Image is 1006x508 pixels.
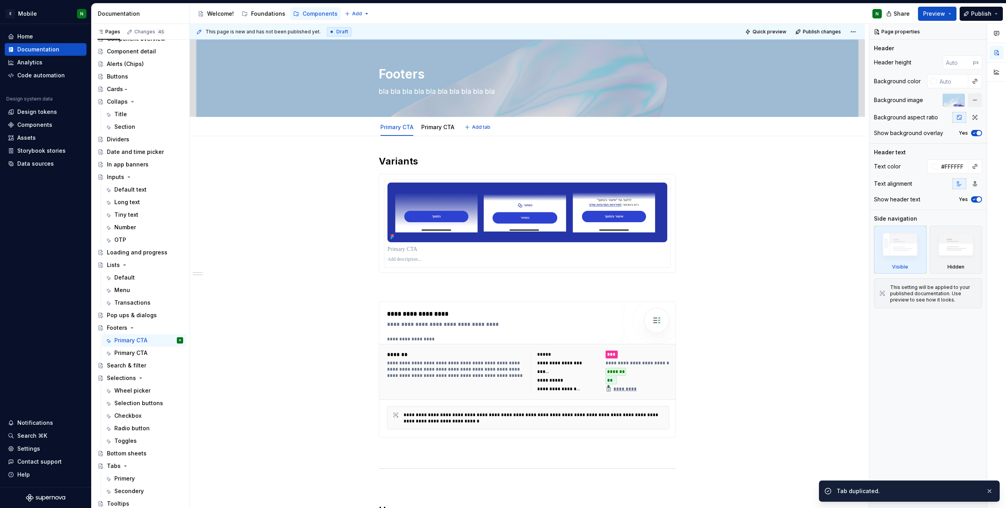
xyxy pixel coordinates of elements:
[179,336,181,344] div: N
[290,7,341,20] a: Components
[793,26,844,37] button: Publish changes
[5,119,86,131] a: Components
[874,180,912,188] div: Text alignment
[114,274,135,281] div: Default
[114,236,126,244] div: OTP
[5,468,86,481] button: Help
[114,399,163,407] div: Selection buttons
[26,494,65,502] svg: Supernova Logo
[206,29,321,35] span: This page is new and has not been published yet.
[94,171,186,183] a: Inputs
[107,462,121,470] div: Tabs
[94,45,186,58] a: Component detail
[17,33,33,40] div: Home
[377,65,674,84] textarea: Footers
[102,334,186,347] a: Primary CTAN
[837,487,980,495] div: Tab duplicated.
[102,234,186,246] a: OTP
[98,10,186,18] div: Documentation
[114,336,147,344] div: Primary CTA
[239,7,288,20] a: Foundations
[157,29,165,35] span: 45
[134,29,165,35] div: Changes
[874,96,923,104] div: Background image
[17,121,52,129] div: Components
[80,11,83,17] div: N
[114,198,140,206] div: Long text
[462,122,494,133] button: Add tab
[102,221,186,234] a: Number
[5,43,86,56] a: Documentation
[107,374,136,382] div: Selections
[5,417,86,429] button: Notifications
[876,11,879,17] div: N
[803,29,841,35] span: Publish changes
[5,69,86,82] a: Code automation
[379,155,676,168] h2: Variants
[17,471,30,479] div: Help
[303,10,338,18] div: Components
[107,60,144,68] div: Alerts (Chips)
[17,160,54,168] div: Data sources
[114,424,150,432] div: Radio button
[874,215,917,223] div: Side navigation
[6,9,15,18] div: E
[377,119,417,135] div: Primary CTA
[5,455,86,468] button: Contact support
[114,412,141,420] div: Checkbox
[114,211,138,219] div: Tiny text
[5,30,86,43] a: Home
[94,158,186,171] a: In app banners
[874,44,894,52] div: Header
[959,130,968,136] label: Yes
[94,95,186,108] a: Collaps
[107,261,120,269] div: Lists
[107,48,156,55] div: Component detail
[6,96,53,102] div: Design system data
[102,183,186,196] a: Default text
[874,58,911,66] div: Header height
[918,7,956,21] button: Preview
[102,485,186,497] a: Secondery
[107,450,147,457] div: Bottom sheets
[114,437,137,445] div: Toggles
[114,186,147,194] div: Default text
[352,11,362,17] span: Add
[94,309,186,322] a: Pop ups & dialogs
[17,445,40,453] div: Settings
[380,124,413,130] a: Primary CTA
[102,121,186,133] a: Section
[114,475,135,482] div: Primery
[114,299,151,307] div: Transactions
[94,372,186,384] a: Selections
[18,10,37,18] div: Mobile
[107,362,146,369] div: Search & filter
[94,460,186,472] a: Tabs
[94,259,186,271] a: Lists
[743,26,790,37] button: Quick preview
[17,108,57,116] div: Design tokens
[94,322,186,334] a: Footers
[107,161,149,168] div: In app banners
[5,106,86,118] a: Design tokens
[5,442,86,455] a: Settings
[17,432,47,440] div: Search ⌘K
[102,296,186,309] a: Transactions
[102,409,186,422] a: Checkbox
[938,159,968,174] input: Auto
[94,70,186,83] a: Buttons
[5,144,86,157] a: Storybook stories
[102,284,186,296] a: Menu
[17,458,62,466] div: Contact support
[195,7,237,20] a: Welcome!
[971,10,991,18] span: Publish
[960,7,1003,21] button: Publish
[114,223,136,231] div: Number
[114,286,130,294] div: Menu
[943,55,973,69] input: Auto
[17,134,36,142] div: Assets
[336,29,348,35] span: Draft
[195,6,341,22] div: Page tree
[418,119,457,135] div: Primary CTA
